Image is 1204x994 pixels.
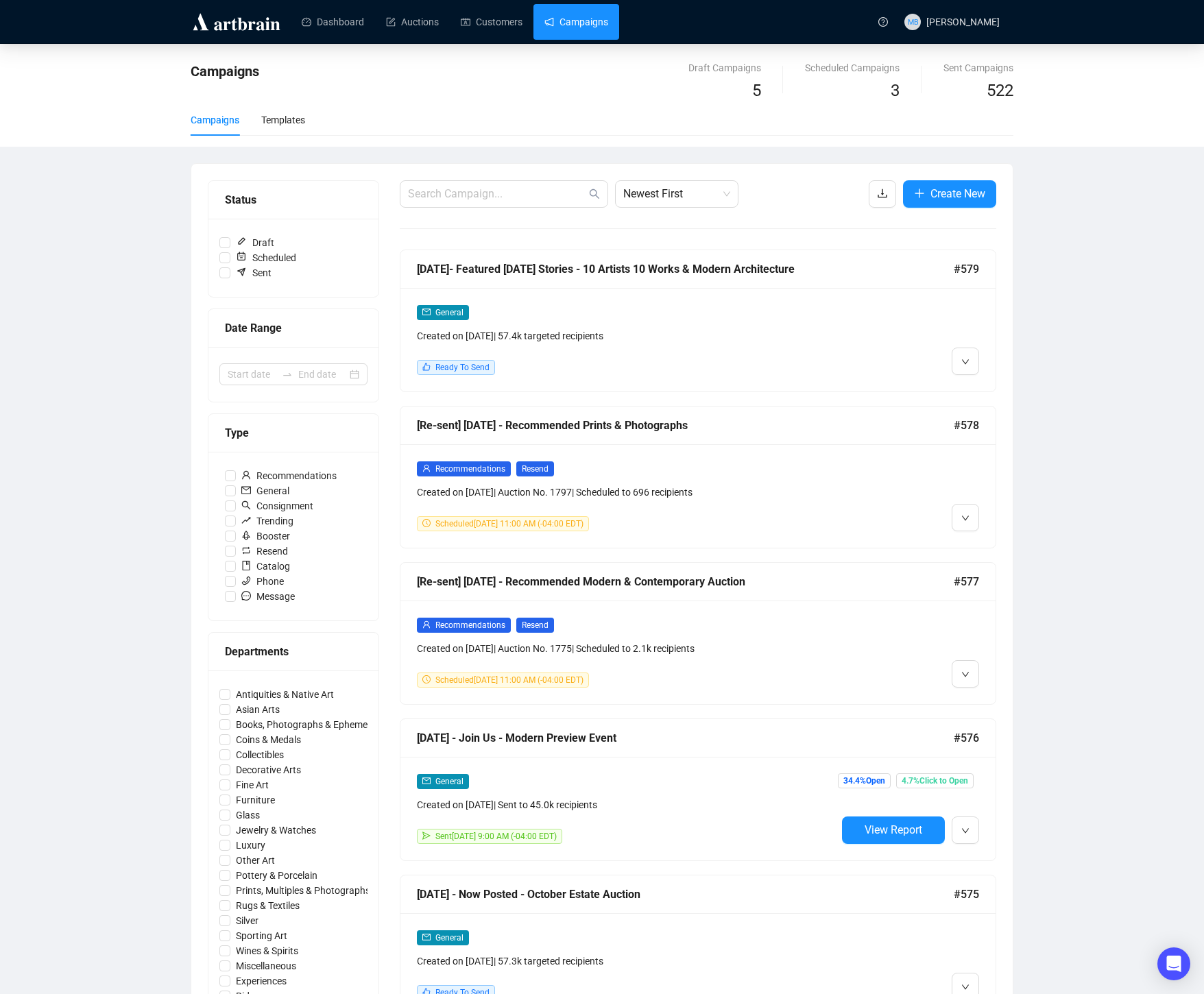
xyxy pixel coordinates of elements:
[225,424,362,441] div: Type
[907,16,918,27] span: MB
[435,308,463,317] span: General
[230,762,306,777] span: Decorative Arts
[241,576,251,585] span: phone
[961,514,970,522] span: down
[417,328,836,343] div: Created on [DATE] | 57.4k targeted recipients
[961,358,970,366] span: down
[422,363,431,371] span: like
[930,185,985,202] span: Create New
[435,675,583,685] span: Scheduled [DATE] 11:00 AM (-04:00 EDT)
[954,886,979,903] span: #575
[230,943,304,958] span: Wines & Spirits
[230,265,277,280] span: Sent
[961,670,970,679] span: down
[236,529,296,544] span: Booster
[987,81,1013,100] span: 522
[236,513,299,529] span: Trending
[805,60,900,75] div: Scheduled Campaigns
[422,777,431,785] span: mail
[230,732,306,747] span: Coins & Medals
[241,591,251,601] span: message
[417,729,954,747] div: [DATE] - Join Us - Modern Preview Event
[954,573,979,590] span: #577
[230,958,302,973] span: Miscellaneous
[422,675,431,683] span: clock-circle
[752,81,761,100] span: 5
[400,250,996,392] a: [DATE]- Featured [DATE] Stories - 10 Artists 10 Works & Modern Architecture#579mailGeneralCreated...
[417,886,954,903] div: [DATE] - Now Posted - October Estate Auction
[191,63,259,80] span: Campaigns
[225,319,362,337] div: Date Range
[261,112,305,128] div: Templates
[225,643,362,660] div: Departments
[230,808,265,823] span: Glass
[623,181,730,207] span: Newest First
[236,498,319,513] span: Consignment
[422,519,431,527] span: clock-circle
[417,954,836,969] div: Created on [DATE] | 57.3k targeted recipients
[926,16,1000,27] span: [PERSON_NAME]
[228,367,276,382] input: Start date
[400,406,996,548] a: [Re-sent] [DATE] - Recommended Prints & Photographs#578userRecommendationsResendCreated on [DATE]...
[400,718,996,861] a: [DATE] - Join Us - Modern Preview Event#576mailGeneralCreated on [DATE]| Sent to 45.0k recipients...
[422,933,431,941] span: mail
[230,823,322,838] span: Jewelry & Watches
[961,983,970,991] span: down
[544,4,608,40] a: Campaigns
[230,853,280,868] span: Other Art
[877,188,888,199] span: download
[230,702,285,717] span: Asian Arts
[461,4,522,40] a: Customers
[838,773,891,788] span: 34.4% Open
[589,189,600,199] span: search
[435,620,505,630] span: Recommendations
[417,641,836,656] div: Created on [DATE] | Auction No. 1775 | Scheduled to 2.1k recipients
[878,17,888,27] span: question-circle
[422,832,431,840] span: send
[891,81,900,100] span: 3
[954,260,979,278] span: #579
[417,485,836,500] div: Created on [DATE] | Auction No. 1797 | Scheduled to 696 recipients
[961,827,970,835] span: down
[516,618,554,633] span: Resend
[865,823,922,836] span: View Report
[241,561,251,570] span: book
[435,832,557,841] span: Sent [DATE] 9:00 AM (-04:00 EDT)
[688,60,761,75] div: Draft Campaigns
[422,464,431,472] span: user
[516,461,554,476] span: Resend
[282,369,293,380] span: to
[230,687,339,702] span: Antiquities & Native Art
[230,838,271,853] span: Luxury
[386,4,439,40] a: Auctions
[241,500,251,510] span: search
[230,973,292,989] span: Experiences
[236,574,289,589] span: Phone
[435,777,463,786] span: General
[417,260,954,278] div: [DATE]- Featured [DATE] Stories - 10 Artists 10 Works & Modern Architecture
[943,60,1013,75] div: Sent Campaigns
[241,546,251,555] span: retweet
[903,180,996,208] button: Create New
[230,928,293,943] span: Sporting Art
[954,417,979,434] span: #578
[914,188,925,199] span: plus
[417,573,954,590] div: [Re-sent] [DATE] - Recommended Modern & Contemporary Auction
[1157,947,1190,980] div: Open Intercom Messenger
[225,191,362,208] div: Status
[230,250,302,265] span: Scheduled
[236,559,296,574] span: Catalog
[298,367,347,382] input: End date
[241,470,251,480] span: user
[236,468,342,483] span: Recommendations
[422,620,431,629] span: user
[417,797,836,812] div: Created on [DATE] | Sent to 45.0k recipients
[230,913,264,928] span: Silver
[230,777,274,792] span: Fine Art
[842,816,945,844] button: View Report
[230,747,289,762] span: Collectibles
[435,464,505,474] span: Recommendations
[954,729,979,747] span: #576
[422,308,431,316] span: mail
[417,417,954,434] div: [Re-sent] [DATE] - Recommended Prints & Photographs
